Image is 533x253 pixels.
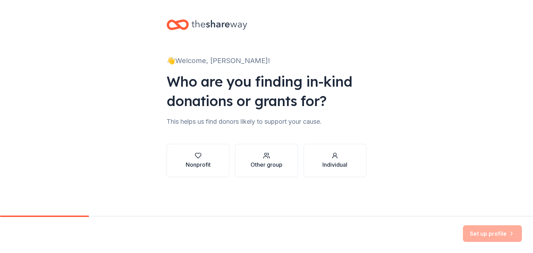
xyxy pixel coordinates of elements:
[322,160,347,169] div: Individual
[186,160,211,169] div: Nonprofit
[167,116,366,127] div: This helps us find donors likely to support your cause.
[251,160,282,169] div: Other group
[167,144,229,177] button: Nonprofit
[235,144,298,177] button: Other group
[167,72,366,111] div: Who are you finding in-kind donations or grants for?
[304,144,366,177] button: Individual
[167,55,366,66] div: 👋 Welcome, [PERSON_NAME]!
